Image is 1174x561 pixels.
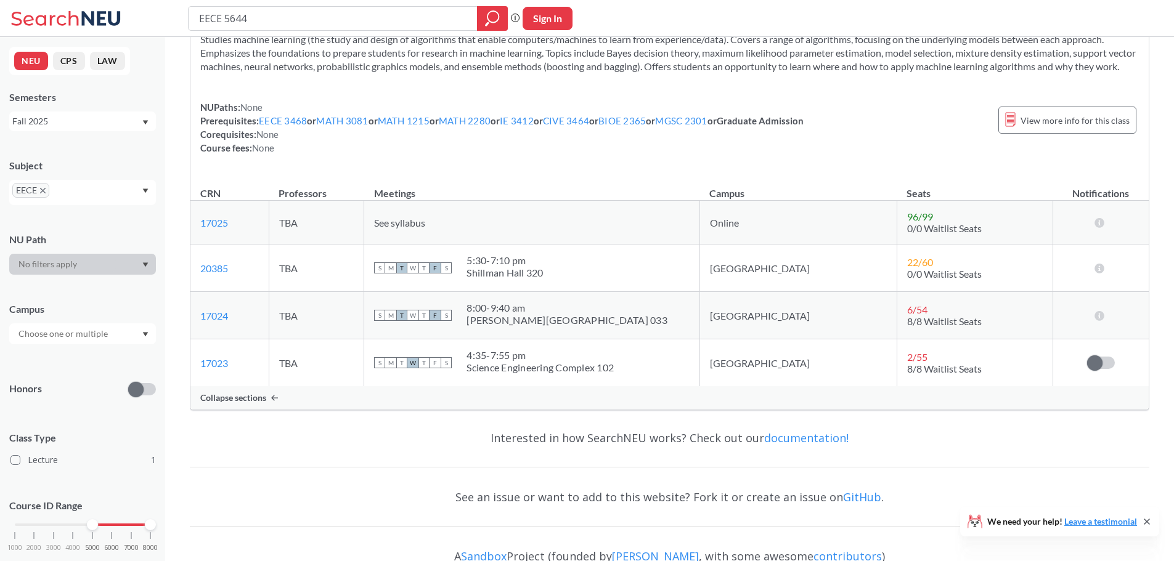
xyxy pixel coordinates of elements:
[907,363,982,374] span: 8/8 Waitlist Seats
[85,544,100,551] span: 5000
[467,361,614,374] div: Science Engineering Complex 102
[441,262,452,273] span: S
[418,262,430,273] span: T
[907,315,982,327] span: 8/8 Waitlist Seats
[385,310,396,321] span: M
[14,52,48,70] button: NEU
[9,323,156,344] div: Dropdown arrow
[142,332,149,337] svg: Dropdown arrow
[90,52,125,70] button: LAW
[269,292,364,339] td: TBA
[316,115,368,126] a: MATH 3081
[430,310,441,321] span: F
[269,201,364,244] td: TBA
[7,544,22,551] span: 1000
[407,310,418,321] span: W
[699,292,897,339] td: [GEOGRAPHIC_DATA]
[46,544,61,551] span: 3000
[396,357,407,368] span: T
[12,115,141,128] div: Fall 2025
[407,357,418,368] span: W
[200,310,228,321] a: 17024
[543,115,589,126] a: CIVE 3464
[269,244,364,292] td: TBA
[200,262,228,274] a: 20385
[9,431,156,445] span: Class Type
[907,268,982,280] span: 0/0 Waitlist Seats
[523,7,573,30] button: Sign In
[12,183,49,198] span: EECEX to remove pill
[374,310,385,321] span: S
[190,420,1149,456] div: Interested in how SearchNEU works? Check out our
[190,386,1149,410] div: Collapse sections
[897,174,1053,201] th: Seats
[907,222,982,234] span: 0/0 Waitlist Seats
[407,262,418,273] span: W
[907,256,933,268] span: 22 / 60
[200,357,228,369] a: 17023
[764,430,849,445] a: documentation!
[26,544,41,551] span: 2000
[124,544,139,551] span: 7000
[396,310,407,321] span: T
[9,233,156,246] div: NU Path
[9,159,156,172] div: Subject
[987,517,1137,526] span: We need your help!
[10,452,156,468] label: Lecture
[198,8,468,29] input: Class, professor, course number, "phrase"
[467,302,667,314] div: 8:00 - 9:40 am
[439,115,491,126] a: MATH 2280
[200,33,1139,73] section: Studies machine learning (the study and design of algorithms that enable computers/machines to le...
[364,174,699,201] th: Meetings
[598,115,646,126] a: BIOE 2365
[477,6,508,31] div: magnifying glass
[907,211,933,222] span: 96 / 99
[259,115,307,126] a: EECE 3468
[441,310,452,321] span: S
[252,142,274,153] span: None
[467,349,614,361] div: 4:35 - 7:55 pm
[1021,113,1130,128] span: View more info for this class
[699,244,897,292] td: [GEOGRAPHIC_DATA]
[699,174,897,201] th: Campus
[418,357,430,368] span: T
[467,254,543,267] div: 5:30 - 7:10 pm
[9,111,156,131] div: Fall 2025Dropdown arrow
[240,102,263,113] span: None
[385,357,396,368] span: M
[200,217,228,228] a: 17025
[9,91,156,104] div: Semesters
[12,326,116,341] input: Choose one or multiple
[430,357,441,368] span: F
[374,217,425,228] span: See syllabus
[104,544,119,551] span: 6000
[907,304,927,315] span: 6 / 54
[430,262,441,273] span: F
[151,453,156,467] span: 1
[843,490,881,504] a: GitHub
[655,115,707,126] a: MGSC 2301
[53,52,85,70] button: CPS
[374,357,385,368] span: S
[9,254,156,275] div: Dropdown arrow
[65,544,80,551] span: 4000
[1053,174,1149,201] th: Notifications
[269,174,364,201] th: Professors
[269,339,364,387] td: TBA
[256,129,279,140] span: None
[190,479,1149,515] div: See an issue or want to add to this website? Fork it or create an issue on .
[1064,516,1137,527] a: Leave a testimonial
[200,392,266,403] span: Collapse sections
[467,267,543,279] div: Shillman Hall 320
[374,262,385,273] span: S
[142,262,149,267] svg: Dropdown arrow
[485,10,500,27] svg: magnifying glass
[699,201,897,244] td: Online
[378,115,430,126] a: MATH 1215
[9,180,156,205] div: EECEX to remove pillDropdown arrow
[441,357,452,368] span: S
[385,262,396,273] span: M
[200,100,804,155] div: NUPaths: Prerequisites: or or or or or or or or Graduate Admission Corequisites: Course fees:
[396,262,407,273] span: T
[9,302,156,316] div: Campus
